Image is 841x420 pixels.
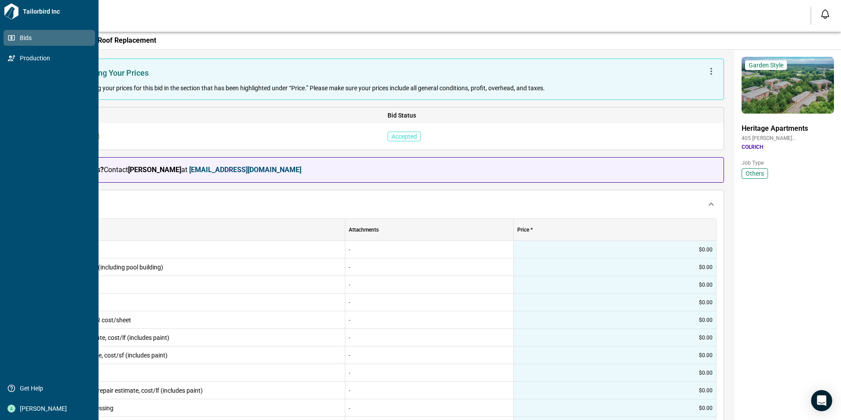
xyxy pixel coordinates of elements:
[349,282,350,288] span: -
[388,111,715,120] span: Bid Status
[699,264,713,271] span: $0.00
[699,281,713,288] span: $0.00
[45,263,341,272] span: Clubhouse building (including pool building)
[742,57,834,114] img: property-asset
[699,352,713,359] span: $0.00
[45,351,341,360] span: Soffit repair estimate, cost/sf (includes paint)
[349,387,350,394] span: -
[59,69,149,77] span: Start Entering Your Prices
[45,386,341,395] span: Gutter/downspout repair estimate, cost/lf (includes paint)
[349,247,350,253] span: -
[742,124,834,133] span: Heritage Apartments
[699,299,713,306] span: $0.00
[4,50,95,66] a: Production
[742,135,834,142] span: 405 [PERSON_NAME] Dr , Hillsborough , NC
[349,335,350,341] span: -
[51,36,156,45] span: Property-wide Roof Replacement
[34,190,724,218] div: Bid Version1
[349,317,350,323] span: -
[349,370,350,376] span: -
[45,298,341,307] span: Storage Buildings
[349,299,350,306] span: -
[4,30,95,46] a: Bids
[349,405,350,411] span: -
[749,61,783,69] span: Garden Style
[818,7,832,21] button: Open notification feed
[702,66,717,80] button: more
[699,405,713,412] span: $0.00
[41,219,345,241] div: Scope
[45,368,341,377] span: Gutter clean
[742,144,834,151] span: COLRICH
[15,33,87,42] span: Bids
[45,245,341,254] span: Tenant Buildings
[742,159,834,166] span: Job Type
[15,404,87,413] span: [PERSON_NAME]
[349,226,379,233] span: Attachments
[189,166,301,174] a: [EMAIL_ADDRESS][DOMAIN_NAME]
[349,352,350,358] span: -
[41,84,545,92] span: You can start entering your prices for this bid in the section that has been highlighted under “P...
[699,334,713,341] span: $0.00
[45,333,341,342] span: Fascia repair estimate, cost/lf (includes paint)
[45,280,341,289] span: Garage Buildings
[15,54,87,63] span: Production
[45,404,341,413] span: Permit(s) and processing
[349,264,350,270] span: -
[811,390,832,411] div: Open Intercom Messenger
[15,384,87,393] span: Get Help
[128,166,181,174] strong: [PERSON_NAME]
[43,111,370,120] span: Due Date
[19,7,95,16] span: Tailorbird Inc
[699,246,713,253] span: $0.00
[699,387,713,394] span: $0.00
[699,317,713,324] span: $0.00
[517,219,533,241] div: Price *
[699,369,713,376] span: $0.00
[388,132,421,141] span: Accepted
[746,169,764,178] span: Others
[57,166,301,174] span: Contact at
[45,316,341,324] span: Roof Sheathing R&R cost/sheet
[514,219,716,241] div: Price *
